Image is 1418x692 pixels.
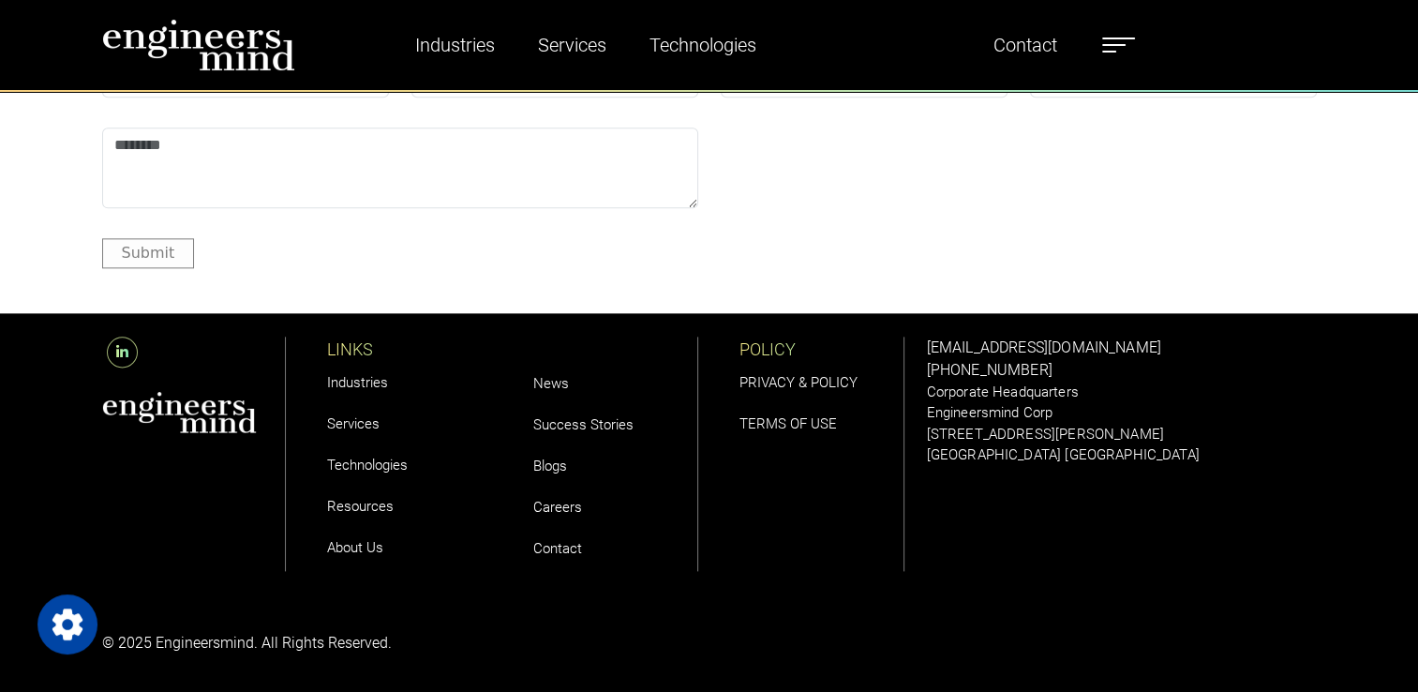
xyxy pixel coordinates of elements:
[533,416,634,433] a: Success Stories
[102,343,142,361] a: LinkedIn
[102,391,258,433] img: aws
[533,540,582,557] a: Contact
[327,498,394,515] a: Resources
[102,19,295,71] img: logo
[102,632,698,654] p: © 2025 Engineersmind. All Rights Reserved.
[927,338,1161,356] a: [EMAIL_ADDRESS][DOMAIN_NAME]
[408,23,502,67] a: Industries
[327,374,388,391] a: Industries
[927,424,1317,445] p: [STREET_ADDRESS][PERSON_NAME]
[327,415,380,432] a: Services
[533,499,582,516] a: Careers
[927,361,1052,379] a: [PHONE_NUMBER]
[927,444,1317,466] p: [GEOGRAPHIC_DATA] [GEOGRAPHIC_DATA]
[986,23,1065,67] a: Contact
[739,337,903,362] p: POLICY
[530,23,614,67] a: Services
[739,374,858,391] a: PRIVACY & POLICY
[739,415,837,432] a: TERMS OF USE
[533,375,569,392] a: News
[327,457,408,474] a: Technologies
[327,337,492,362] p: LINKS
[327,539,383,556] a: About Us
[927,402,1317,424] p: Engineersmind Corp
[642,23,764,67] a: Technologies
[533,458,567,474] a: Blogs
[721,128,1006,201] iframe: reCAPTCHA
[102,238,195,267] button: Submit
[927,382,1317,403] p: Corporate Headquarters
